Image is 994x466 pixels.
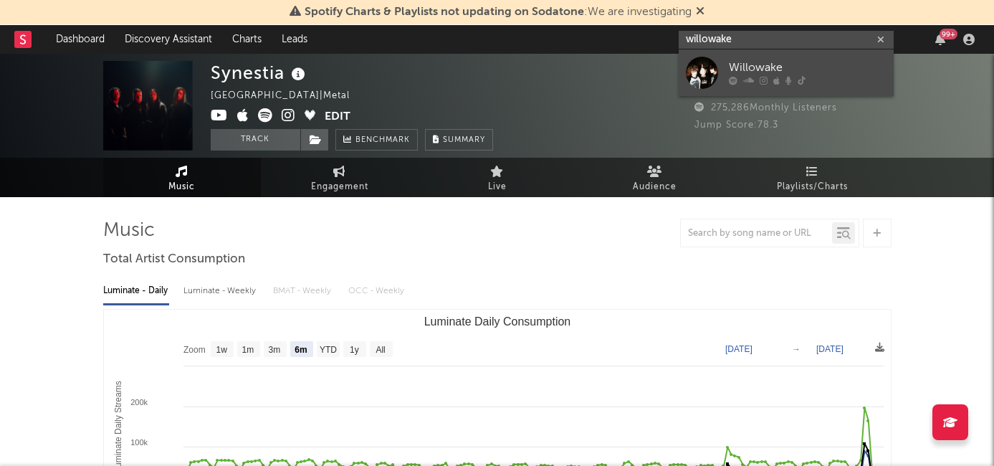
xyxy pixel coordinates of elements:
span: Music [168,179,195,196]
text: 1w [216,345,227,355]
a: Live [419,158,576,197]
button: Summary [425,129,493,151]
button: 99+ [935,34,945,45]
span: Engagement [311,179,368,196]
text: Luminate Daily Consumption [424,315,570,328]
input: Search by song name or URL [681,228,832,239]
text: 100k [130,438,148,447]
span: : We are investigating [305,6,692,18]
a: Music [103,158,261,197]
span: Spotify Charts & Playlists not updating on Sodatone [305,6,584,18]
a: Willowake [679,49,894,96]
text: [DATE] [725,344,752,354]
div: Synestia [211,61,309,85]
div: 99 + [940,29,957,39]
a: Discovery Assistant [115,25,222,54]
div: Willowake [729,60,887,77]
text: YTD [319,345,336,355]
span: Playlists/Charts [777,179,848,196]
span: Live [488,179,507,196]
text: Zoom [183,345,206,355]
span: Audience [633,179,677,196]
text: [DATE] [816,344,844,354]
input: Search for artists [679,31,894,49]
span: Benchmark [355,132,410,149]
button: Edit [325,108,350,126]
text: 1y [350,345,359,355]
text: 6m [295,345,307,355]
span: Summary [443,136,485,144]
button: Track [211,129,300,151]
text: 3m [268,345,280,355]
text: 1m [242,345,254,355]
a: Playlists/Charts [734,158,892,197]
text: All [376,345,385,355]
a: Audience [576,158,734,197]
a: Leads [272,25,317,54]
a: Benchmark [335,129,418,151]
div: Luminate - Daily [103,279,169,303]
span: Jump Score: 78.3 [694,120,778,130]
div: Luminate - Weekly [183,279,259,303]
a: Engagement [261,158,419,197]
span: 275,286 Monthly Listeners [694,103,837,113]
span: Total Artist Consumption [103,251,245,268]
div: [GEOGRAPHIC_DATA] | Metal [211,87,366,105]
span: Dismiss [696,6,704,18]
a: Charts [222,25,272,54]
a: Dashboard [46,25,115,54]
text: 200k [130,398,148,406]
text: → [792,344,801,354]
